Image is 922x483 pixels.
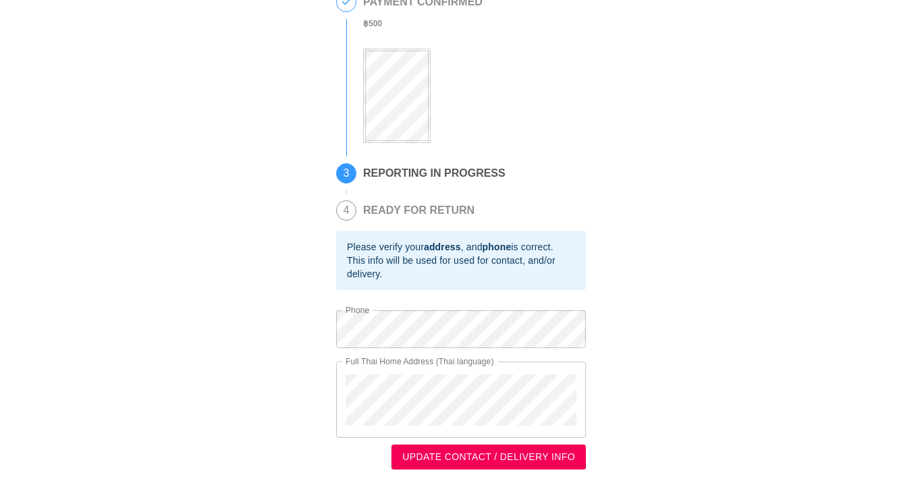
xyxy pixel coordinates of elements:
[402,449,575,465] span: UPDATE CONTACT / DELIVERY INFO
[347,254,575,281] div: This info will be used for used for contact, and/or delivery.
[391,445,586,470] button: UPDATE CONTACT / DELIVERY INFO
[363,167,506,179] h2: REPORTING IN PROGRESS
[337,201,356,220] span: 4
[363,19,382,28] b: ฿ 500
[363,204,474,217] h2: READY FOR RETURN
[347,240,575,254] div: Please verify your , and is correct.
[483,241,512,252] b: phone
[337,164,356,183] span: 3
[424,241,461,252] b: address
